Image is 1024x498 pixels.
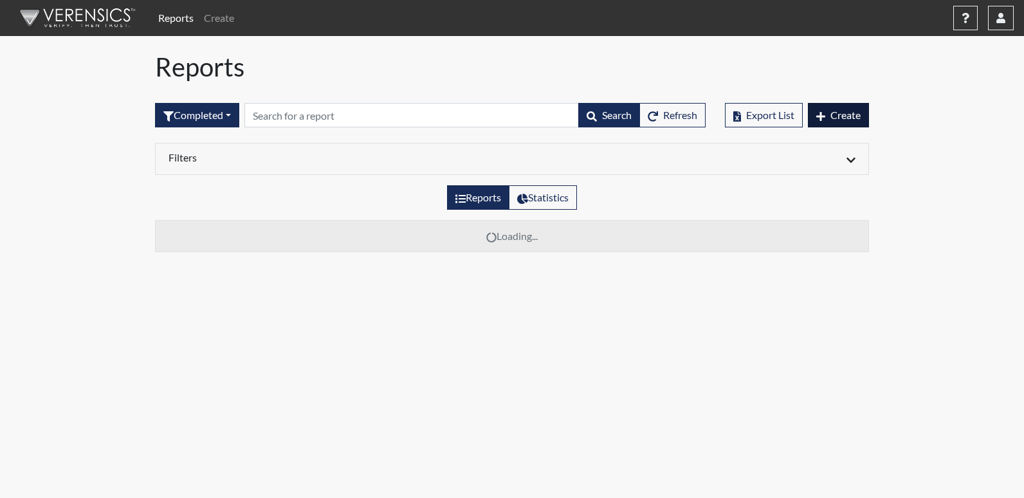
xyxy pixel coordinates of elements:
[663,109,697,121] span: Refresh
[830,109,861,121] span: Create
[159,151,865,167] div: Click to expand/collapse filters
[578,103,640,127] button: Search
[199,5,239,31] a: Create
[155,51,869,82] h1: Reports
[155,103,239,127] div: Filter by interview status
[725,103,803,127] button: Export List
[156,221,869,252] td: Loading...
[169,151,502,163] h6: Filters
[244,103,579,127] input: Search by Registration ID, Interview Number, or Investigation Name.
[602,109,632,121] span: Search
[808,103,869,127] button: Create
[639,103,706,127] button: Refresh
[155,103,239,127] button: Completed
[447,185,509,210] label: View the list of reports
[153,5,199,31] a: Reports
[746,109,794,121] span: Export List
[509,185,577,210] label: View statistics about completed interviews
